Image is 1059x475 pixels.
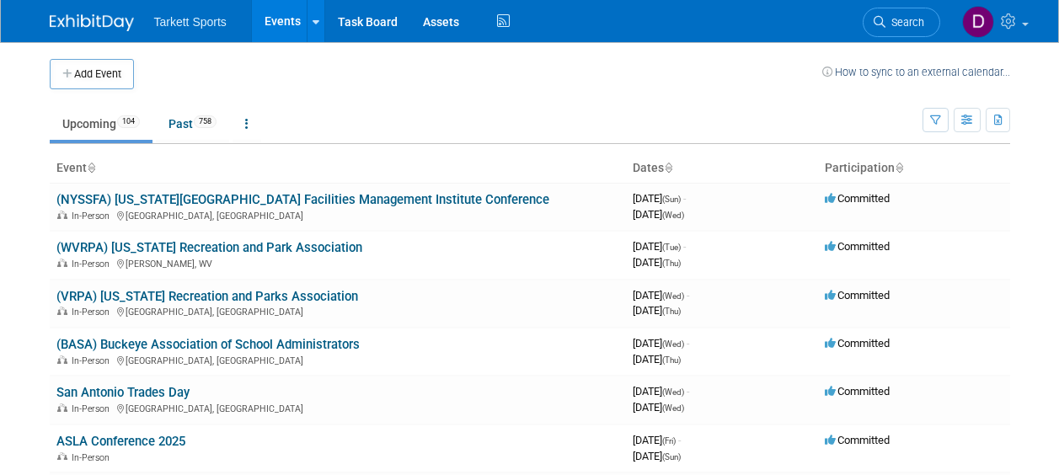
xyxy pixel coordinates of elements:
img: ExhibitDay [50,14,134,31]
span: In-Person [72,452,115,463]
span: Committed [825,289,890,302]
span: In-Person [72,355,115,366]
img: In-Person Event [57,259,67,267]
span: (Wed) [662,339,684,349]
a: (NYSSFA) [US_STATE][GEOGRAPHIC_DATA] Facilities Management Institute Conference [56,192,549,207]
span: Committed [825,192,890,205]
span: Search [885,16,924,29]
a: Past758 [156,108,229,140]
a: ASLA Conference 2025 [56,434,185,449]
span: (Tue) [662,243,681,252]
a: How to sync to an external calendar... [822,66,1010,78]
span: 104 [117,115,140,128]
span: [DATE] [633,337,689,350]
span: (Sun) [662,452,681,462]
a: Sort by Participation Type [895,161,903,174]
span: [DATE] [633,192,686,205]
span: - [687,385,689,398]
a: (BASA) Buckeye Association of School Administrators [56,337,360,352]
img: In-Person Event [57,403,67,412]
span: (Wed) [662,387,684,397]
span: [DATE] [633,289,689,302]
th: Participation [818,154,1010,183]
a: Upcoming104 [50,108,152,140]
img: In-Person Event [57,452,67,461]
span: - [683,192,686,205]
a: Sort by Event Name [87,161,95,174]
button: Add Event [50,59,134,89]
img: David Dwyer [962,6,994,38]
img: In-Person Event [57,355,67,364]
div: [PERSON_NAME], WV [56,256,619,270]
div: [GEOGRAPHIC_DATA], [GEOGRAPHIC_DATA] [56,401,619,414]
a: Search [863,8,940,37]
span: In-Person [72,403,115,414]
span: [DATE] [633,304,681,317]
a: (WVRPA) [US_STATE] Recreation and Park Association [56,240,362,255]
span: (Thu) [662,307,681,316]
span: [DATE] [633,385,689,398]
div: [GEOGRAPHIC_DATA], [GEOGRAPHIC_DATA] [56,353,619,366]
span: (Thu) [662,355,681,365]
span: 758 [194,115,217,128]
span: In-Person [72,259,115,270]
span: [DATE] [633,434,681,446]
th: Event [50,154,626,183]
span: [DATE] [633,401,684,414]
span: - [687,289,689,302]
span: [DATE] [633,256,681,269]
span: In-Person [72,307,115,318]
span: - [683,240,686,253]
span: Committed [825,337,890,350]
span: (Sun) [662,195,681,204]
a: San Antonio Trades Day [56,385,190,400]
span: Committed [825,385,890,398]
a: Sort by Start Date [664,161,672,174]
span: (Wed) [662,211,684,220]
img: In-Person Event [57,211,67,219]
span: (Wed) [662,291,684,301]
span: - [678,434,681,446]
div: [GEOGRAPHIC_DATA], [GEOGRAPHIC_DATA] [56,208,619,221]
span: [DATE] [633,240,686,253]
span: Committed [825,240,890,253]
span: (Thu) [662,259,681,268]
span: [DATE] [633,450,681,462]
span: Committed [825,434,890,446]
span: [DATE] [633,353,681,366]
span: [DATE] [633,208,684,221]
a: (VRPA) [US_STATE] Recreation and Parks Association [56,289,358,304]
span: Tarkett Sports [154,15,227,29]
div: [GEOGRAPHIC_DATA], [GEOGRAPHIC_DATA] [56,304,619,318]
span: In-Person [72,211,115,221]
span: (Fri) [662,436,676,446]
img: In-Person Event [57,307,67,315]
span: - [687,337,689,350]
span: (Wed) [662,403,684,413]
th: Dates [626,154,818,183]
